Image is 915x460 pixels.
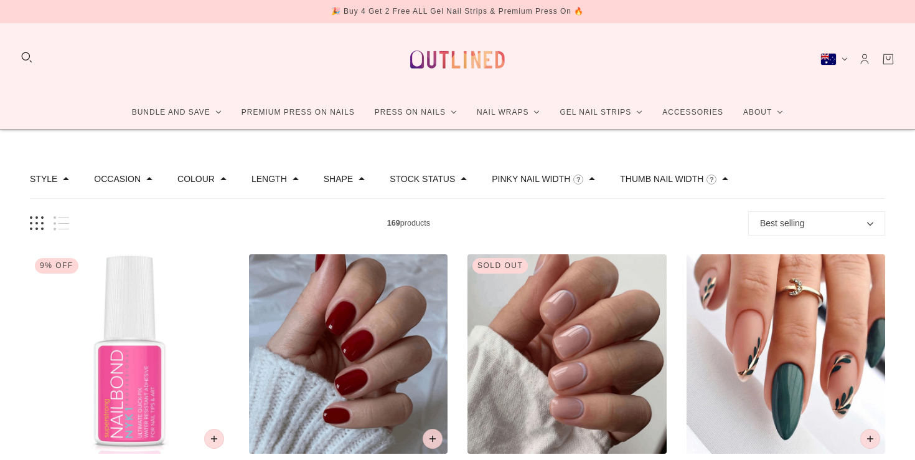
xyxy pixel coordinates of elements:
a: Nail Wraps [467,96,550,129]
button: Filter by Shape [324,175,353,183]
button: Add to cart [204,429,224,449]
button: Filter by Thumb Nail Width [620,175,703,183]
a: Accessories [652,96,733,129]
button: Add to cart [423,429,443,449]
button: Add to cart [860,429,880,449]
img: Scarlet Flame-Press on Manicure-Outlined [249,254,448,454]
button: Filter by Occasion [94,175,141,183]
a: Cart [881,52,895,66]
button: Filter by Length [251,175,287,183]
b: 169 [387,219,400,228]
a: Premium Press On Nails [232,96,365,129]
button: Search [20,50,34,64]
a: Press On Nails [365,96,467,129]
button: Filter by Style [30,175,57,183]
button: Filter by Pinky Nail Width [492,175,570,183]
div: 9% Off [35,258,78,274]
button: Filter by Stock status [390,175,455,183]
img: Throw It On-Press on Manicure-Outlined [467,254,667,454]
a: Account [858,52,871,66]
span: products [69,217,748,230]
button: Australia [820,53,848,65]
button: Best selling [748,211,885,236]
a: Bundle and Save [122,96,232,129]
button: Grid view [30,216,44,231]
button: Filter by Colour [177,175,215,183]
a: About [733,96,793,129]
div: 🎉 Buy 4 Get 2 Free ALL Gel Nail Strips & Premium Press On 🔥 [331,5,584,18]
a: Outlined [403,33,512,86]
a: Gel Nail Strips [550,96,652,129]
div: Sold out [472,258,528,274]
button: List view [54,216,69,231]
